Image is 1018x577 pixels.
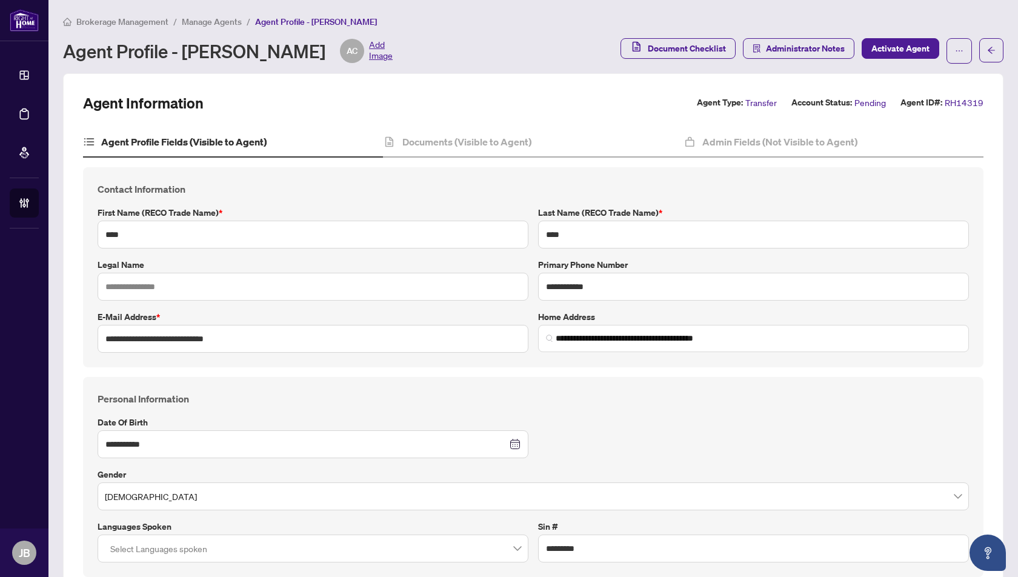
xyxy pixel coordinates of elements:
img: search_icon [546,335,553,342]
label: Agent ID#: [900,96,942,110]
h2: Agent Information [83,93,204,113]
span: Pending [854,96,886,110]
label: Date of Birth [98,416,528,429]
h4: Personal Information [98,392,969,406]
img: logo [10,9,39,32]
label: Agent Type: [697,96,743,110]
span: solution [753,44,761,53]
span: Female [105,485,962,508]
h4: Documents (Visible to Agent) [402,135,531,149]
span: Agent Profile - [PERSON_NAME] [255,16,377,27]
button: Administrator Notes [743,38,854,59]
span: Manage Agents [182,16,242,27]
li: / [247,15,250,28]
label: Languages spoken [98,520,528,533]
label: Gender [98,468,969,481]
span: AC [347,44,358,58]
label: Home Address [538,310,969,324]
label: Last Name (RECO Trade Name) [538,206,969,219]
label: Primary Phone Number [538,258,969,272]
span: home [63,18,72,26]
label: Account Status: [791,96,852,110]
button: Open asap [970,535,1006,571]
span: Brokerage Management [76,16,168,27]
span: ellipsis [955,47,963,55]
span: Add Image [369,39,393,63]
label: First Name (RECO Trade Name) [98,206,528,219]
span: Administrator Notes [766,39,845,58]
span: Document Checklist [648,39,726,58]
label: Legal Name [98,258,528,272]
span: JB [19,544,30,561]
h4: Contact Information [98,182,969,196]
h4: Agent Profile Fields (Visible to Agent) [101,135,267,149]
button: Activate Agent [862,38,939,59]
span: Activate Agent [871,39,930,58]
li: / [173,15,177,28]
button: Document Checklist [620,38,736,59]
label: Sin # [538,520,969,533]
span: RH14319 [945,96,983,110]
label: E-mail Address [98,310,528,324]
div: Agent Profile - [PERSON_NAME] [63,39,393,63]
span: Transfer [745,96,777,110]
h4: Admin Fields (Not Visible to Agent) [702,135,857,149]
span: arrow-left [987,46,996,55]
